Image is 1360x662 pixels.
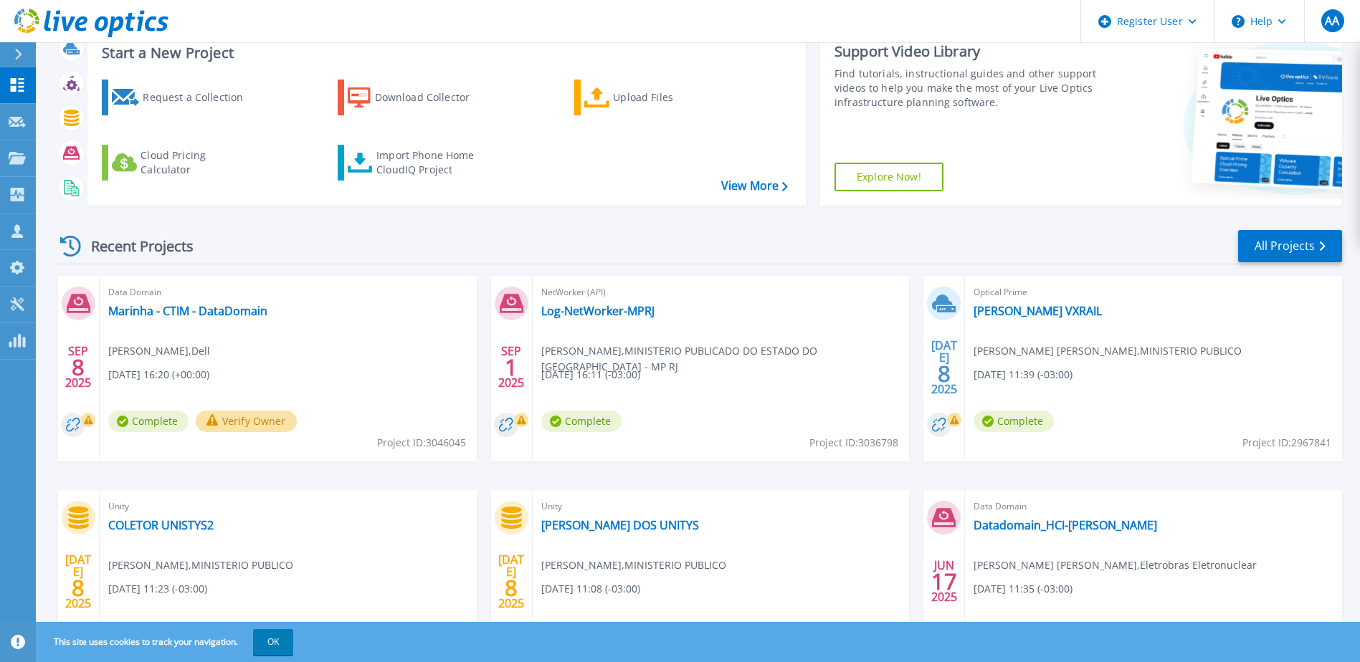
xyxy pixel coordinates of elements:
[974,284,1333,300] span: Optical Prime
[377,435,466,451] span: Project ID: 3046045
[143,83,257,112] div: Request a Collection
[141,148,255,177] div: Cloud Pricing Calculator
[931,555,958,608] div: JUN 2025
[931,341,958,393] div: [DATE] 2025
[72,582,85,594] span: 8
[974,343,1242,359] span: [PERSON_NAME] [PERSON_NAME] , MINISTERIO PUBLICO
[338,80,498,115] a: Download Collector
[974,499,1333,514] span: Data Domain
[541,304,655,318] a: Log-NetWorker-MPRJ
[505,361,518,373] span: 1
[108,304,267,318] a: Marinha - CTIM - DataDomain
[102,80,262,115] a: Request a Collection
[108,581,207,597] span: [DATE] 11:23 (-03:00)
[72,361,85,373] span: 8
[613,83,728,112] div: Upload Files
[108,411,189,432] span: Complete
[834,67,1100,110] div: Find tutorials, instructional guides and other support videos to help you make the most of your L...
[541,581,640,597] span: [DATE] 11:08 (-03:00)
[938,368,951,380] span: 8
[574,80,734,115] a: Upload Files
[974,581,1073,597] span: [DATE] 11:35 (-03:00)
[541,284,901,300] span: NetWorker (API)
[1238,230,1342,262] a: All Projects
[1242,435,1331,451] span: Project ID: 2967841
[505,582,518,594] span: 8
[65,555,92,608] div: [DATE] 2025
[108,284,468,300] span: Data Domain
[931,575,957,587] span: 17
[541,518,699,532] a: [PERSON_NAME] DOS UNITYS
[974,411,1054,432] span: Complete
[196,411,297,432] button: Verify Owner
[974,304,1102,318] a: [PERSON_NAME] VXRAIL
[108,557,293,573] span: [PERSON_NAME] , MINISTERIO PUBLICO
[108,343,210,359] span: [PERSON_NAME] , Dell
[974,557,1257,573] span: [PERSON_NAME] [PERSON_NAME] , Eletrobras Eletronuclear
[102,145,262,181] a: Cloud Pricing Calculator
[498,341,525,393] div: SEP 2025
[102,45,787,61] h3: Start a New Project
[974,367,1073,383] span: [DATE] 11:39 (-03:00)
[376,148,488,177] div: Import Phone Home CloudIQ Project
[541,557,726,573] span: [PERSON_NAME] , MINISTERIO PUBLICO
[108,367,209,383] span: [DATE] 16:20 (+00:00)
[1325,15,1339,27] span: AA
[375,83,490,112] div: Download Collector
[108,518,214,532] a: COLETOR UNISTYS2
[834,163,943,191] a: Explore Now!
[974,518,1157,532] a: Datadomain_HCI-[PERSON_NAME]
[108,499,468,514] span: Unity
[253,629,293,655] button: OK
[541,411,622,432] span: Complete
[39,629,293,655] span: This site uses cookies to track your navigation.
[65,341,92,393] div: SEP 2025
[809,435,898,451] span: Project ID: 3036798
[834,42,1100,61] div: Support Video Library
[541,367,640,383] span: [DATE] 16:11 (-03:00)
[541,343,910,375] span: [PERSON_NAME] , MINISTERIO PUBLICADO DO ESTADO DO [GEOGRAPHIC_DATA] - MP RJ
[55,229,213,264] div: Recent Projects
[721,179,788,193] a: View More
[541,499,901,514] span: Unity
[498,555,525,608] div: [DATE] 2025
